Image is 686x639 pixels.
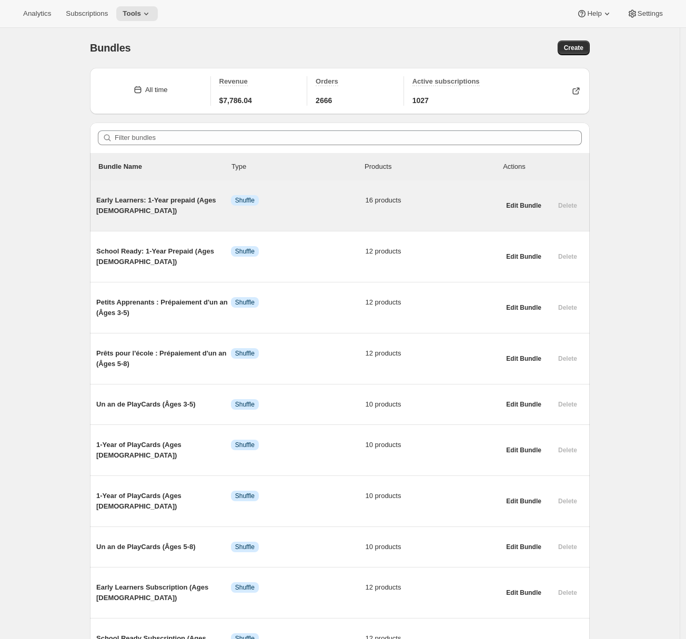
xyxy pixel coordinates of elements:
[316,77,338,85] span: Orders
[17,6,57,21] button: Analytics
[366,582,500,593] span: 12 products
[366,542,500,552] span: 10 products
[96,582,231,603] span: Early Learners Subscription (Ages [DEMOGRAPHIC_DATA])
[235,196,255,205] span: Shuffle
[366,399,500,410] span: 10 products
[235,400,255,409] span: Shuffle
[235,441,255,449] span: Shuffle
[506,497,541,505] span: Edit Bundle
[366,297,500,308] span: 12 products
[503,161,581,172] div: Actions
[506,354,541,363] span: Edit Bundle
[235,583,255,592] span: Shuffle
[500,300,548,315] button: Edit Bundle
[638,9,663,18] span: Settings
[365,161,498,172] div: Products
[570,6,618,21] button: Help
[506,201,541,210] span: Edit Bundle
[96,440,231,461] span: 1-Year of PlayCards (Ages [DEMOGRAPHIC_DATA])
[500,585,548,600] button: Edit Bundle
[506,400,541,409] span: Edit Bundle
[96,348,231,369] span: Prêts pour l'école : Prépaiement d'un an (Âges 5-8)
[96,195,231,216] span: Early Learners: 1-Year prepaid (Ages [DEMOGRAPHIC_DATA])
[123,9,141,18] span: Tools
[500,540,548,554] button: Edit Bundle
[235,349,255,358] span: Shuffle
[96,491,231,512] span: 1-Year of PlayCards (Ages [DEMOGRAPHIC_DATA])
[366,491,500,501] span: 10 products
[116,6,158,21] button: Tools
[316,95,332,106] span: 2666
[500,351,548,366] button: Edit Bundle
[500,249,548,264] button: Edit Bundle
[366,348,500,359] span: 12 products
[145,85,168,95] div: All time
[506,543,541,551] span: Edit Bundle
[500,397,548,412] button: Edit Bundle
[587,9,601,18] span: Help
[96,542,231,552] span: Un an de PlayCards (Âges 5-8)
[366,440,500,450] span: 10 products
[235,492,255,500] span: Shuffle
[96,399,231,410] span: Un an de PlayCards (Âges 3-5)
[558,40,590,55] button: Create
[506,589,541,597] span: Edit Bundle
[23,9,51,18] span: Analytics
[219,95,252,106] span: $7,786.04
[96,297,231,318] span: Petits Apprenants : Prépaiement d'un an (Âges 3-5)
[235,543,255,551] span: Shuffle
[96,246,231,267] span: School Ready: 1-Year Prepaid (Ages [DEMOGRAPHIC_DATA])
[500,443,548,458] button: Edit Bundle
[621,6,669,21] button: Settings
[506,252,541,261] span: Edit Bundle
[500,198,548,213] button: Edit Bundle
[366,246,500,257] span: 12 products
[98,161,231,172] p: Bundle Name
[500,494,548,509] button: Edit Bundle
[506,303,541,312] span: Edit Bundle
[66,9,108,18] span: Subscriptions
[564,44,583,52] span: Create
[412,95,429,106] span: 1027
[235,298,255,307] span: Shuffle
[219,77,248,85] span: Revenue
[366,195,500,206] span: 16 products
[115,130,582,145] input: Filter bundles
[59,6,114,21] button: Subscriptions
[90,42,131,54] span: Bundles
[412,77,480,85] span: Active subscriptions
[506,446,541,454] span: Edit Bundle
[231,161,365,172] div: Type
[235,247,255,256] span: Shuffle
